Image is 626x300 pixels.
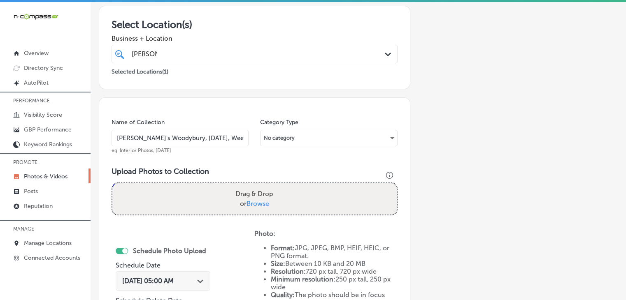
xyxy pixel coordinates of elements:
h3: Upload Photos to Collection [112,167,398,176]
img: logo_orange.svg [13,13,20,20]
div: Domain Overview [31,48,74,54]
p: AutoPilot [24,79,49,86]
li: 720 px tall, 720 px wide [271,268,397,275]
li: Between 10 KB and 20 MB [271,260,397,268]
p: Photos & Videos [24,173,67,180]
img: 660ab0bf-5cc7-4cb8-ba1c-48b5ae0f18e60NCTV_CLogo_TV_Black_-500x88.png [13,13,58,21]
p: Reputation [24,203,53,210]
span: Business + Location [112,35,398,42]
div: Keywords by Traffic [91,48,139,54]
strong: Size: [271,260,285,268]
div: No category [261,132,397,145]
p: Connected Accounts [24,254,80,261]
p: Keyword Rankings [24,141,72,148]
label: Schedule Photo Upload [133,247,206,255]
p: Visibility Score [24,111,62,118]
label: Name of Collection [112,119,165,126]
label: Drag & Drop or [232,186,277,212]
strong: Format: [271,244,295,252]
strong: Photo: [254,230,275,238]
label: Category Type [260,119,298,126]
strong: Quality: [271,291,295,299]
div: Domain: [DOMAIN_NAME] [21,21,91,28]
p: Overview [24,50,49,57]
img: tab_domain_overview_orange.svg [22,48,29,54]
strong: Minimum resolution: [271,275,335,283]
span: eg. Interior Photos, [DATE] [112,148,171,153]
strong: Resolution: [271,268,306,275]
img: website_grey.svg [13,21,20,28]
img: tab_keywords_by_traffic_grey.svg [82,48,88,54]
li: 250 px tall, 250 px wide [271,275,397,291]
div: v 4.0.25 [23,13,40,20]
span: Browse [247,200,269,208]
h3: Select Location(s) [112,18,398,30]
p: Posts [24,188,38,195]
span: [DATE] 05:00 AM [122,277,174,285]
p: Selected Locations ( 1 ) [112,65,168,75]
label: Schedule Date [116,261,161,269]
p: Manage Locations [24,240,72,247]
input: Title [112,130,249,146]
p: GBP Performance [24,126,72,133]
li: JPG, JPEG, BMP, HEIF, HEIC, or PNG format. [271,244,397,260]
p: Directory Sync [24,65,63,72]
